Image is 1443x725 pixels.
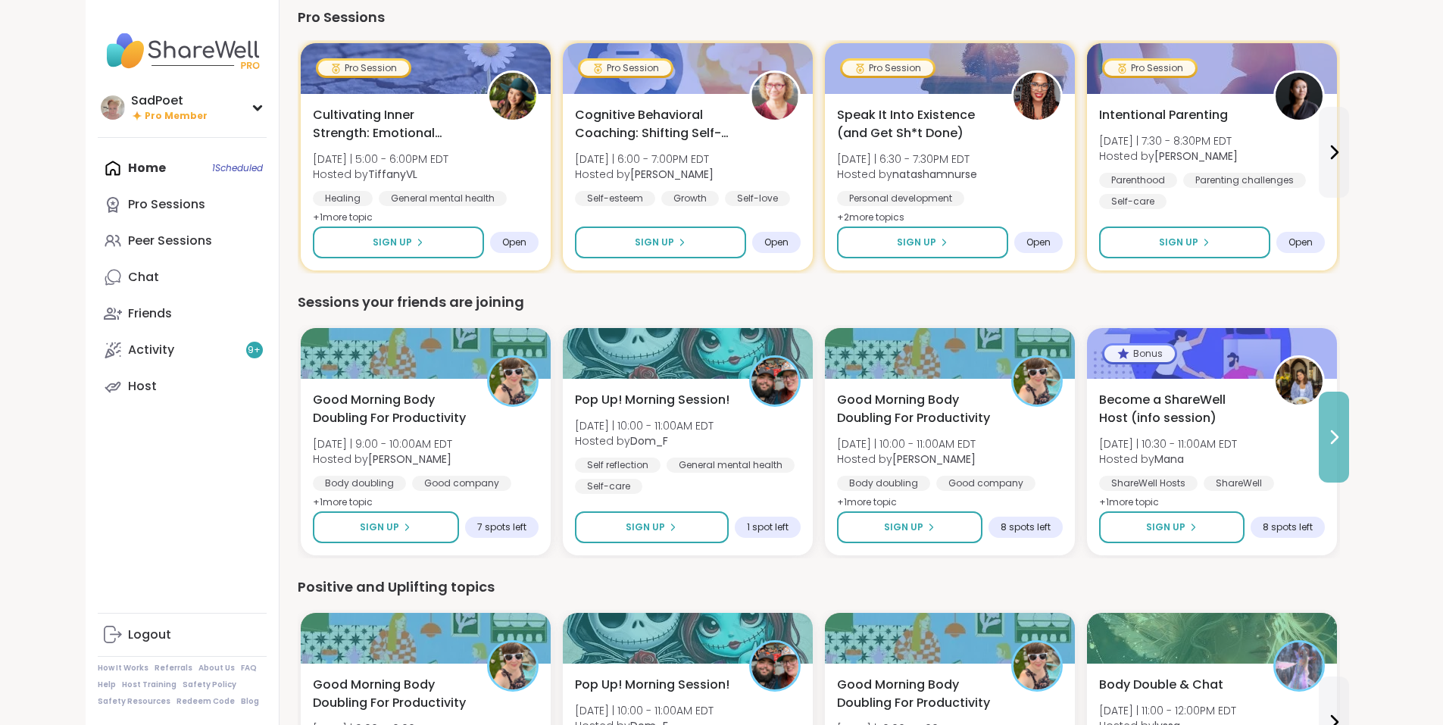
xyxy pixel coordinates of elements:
[837,191,964,206] div: Personal development
[489,642,536,689] img: Adrienne_QueenOfTheDawn
[241,663,257,673] a: FAQ
[313,191,373,206] div: Healing
[98,617,267,653] a: Logout
[575,227,746,258] button: Sign Up
[489,358,536,405] img: Adrienne_QueenOfTheDawn
[313,167,448,182] span: Hosted by
[248,344,261,357] span: 9 +
[489,73,536,120] img: TiffanyVL
[98,663,148,673] a: How It Works
[635,236,674,249] span: Sign Up
[575,511,729,543] button: Sign Up
[131,92,208,109] div: SadPoet
[837,106,995,142] span: Speak It Into Existence (and Get Sh*t Done)
[128,305,172,322] div: Friends
[368,167,417,182] b: TiffanyVL
[575,676,729,694] span: Pop Up! Morning Session!
[764,236,789,248] span: Open
[98,295,267,332] a: Friends
[1014,73,1060,120] img: natashamnurse
[580,61,671,76] div: Pro Session
[751,358,798,405] img: Dom_F
[313,152,448,167] span: [DATE] | 5:00 - 6:00PM EDT
[575,458,661,473] div: Self reflection
[155,663,192,673] a: Referrals
[751,642,798,689] img: Dom_F
[1099,436,1237,452] span: [DATE] | 10:30 - 11:00AM EDT
[837,476,930,491] div: Body doubling
[101,95,125,120] img: SadPoet
[241,696,259,707] a: Blog
[897,236,936,249] span: Sign Up
[128,269,159,286] div: Chat
[198,663,235,673] a: About Us
[313,227,484,258] button: Sign Up
[183,680,236,690] a: Safety Policy
[313,106,470,142] span: Cultivating Inner Strength: Emotional Regulation
[837,391,995,427] span: Good Morning Body Doubling For Productivity
[630,433,668,448] b: Dom_F
[1288,236,1313,248] span: Open
[1146,520,1185,534] span: Sign Up
[1001,521,1051,533] span: 8 spots left
[373,236,412,249] span: Sign Up
[313,391,470,427] span: Good Morning Body Doubling For Productivity
[892,167,977,182] b: natashamnurse
[1099,476,1198,491] div: ShareWell Hosts
[128,196,205,213] div: Pro Sessions
[1099,391,1257,427] span: Become a ShareWell Host (info session)
[98,680,116,690] a: Help
[747,521,789,533] span: 1 spot left
[630,167,714,182] b: [PERSON_NAME]
[842,61,933,76] div: Pro Session
[98,368,267,405] a: Host
[98,332,267,368] a: Activity9+
[1026,236,1051,248] span: Open
[1104,61,1195,76] div: Pro Session
[128,233,212,249] div: Peer Sessions
[1099,511,1245,543] button: Sign Up
[379,191,507,206] div: General mental health
[837,227,1008,258] button: Sign Up
[1099,173,1177,188] div: Parenthood
[1099,133,1238,148] span: [DATE] | 7:30 - 8:30PM EDT
[1276,73,1323,120] img: Natasha
[575,167,714,182] span: Hosted by
[892,452,976,467] b: [PERSON_NAME]
[128,342,174,358] div: Activity
[128,378,157,395] div: Host
[575,106,732,142] span: Cognitive Behavioral Coaching: Shifting Self-Talk
[1204,476,1274,491] div: ShareWell
[128,627,171,643] div: Logout
[477,521,526,533] span: 7 spots left
[1104,345,1175,362] div: Bonus
[145,110,208,123] span: Pro Member
[298,7,1340,28] div: Pro Sessions
[575,152,714,167] span: [DATE] | 6:00 - 7:00PM EDT
[575,433,714,448] span: Hosted by
[837,436,976,452] span: [DATE] | 10:00 - 11:00AM EDT
[751,73,798,120] img: Fausta
[1099,106,1228,124] span: Intentional Parenting
[575,191,655,206] div: Self-esteem
[98,186,267,223] a: Pro Sessions
[313,476,406,491] div: Body doubling
[1183,173,1306,188] div: Parenting challenges
[502,236,526,248] span: Open
[412,476,511,491] div: Good company
[626,520,665,534] span: Sign Up
[667,458,795,473] div: General mental health
[98,223,267,259] a: Peer Sessions
[1099,703,1236,718] span: [DATE] | 11:00 - 12:00PM EDT
[1099,227,1270,258] button: Sign Up
[661,191,719,206] div: Growth
[575,703,714,718] span: [DATE] | 10:00 - 11:00AM EDT
[98,259,267,295] a: Chat
[98,696,170,707] a: Safety Resources
[360,520,399,534] span: Sign Up
[1014,642,1060,689] img: Adrienne_QueenOfTheDawn
[298,577,1340,598] div: Positive and Uplifting topics
[176,696,235,707] a: Redeem Code
[575,391,729,409] span: Pop Up! Morning Session!
[1276,642,1323,689] img: lyssa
